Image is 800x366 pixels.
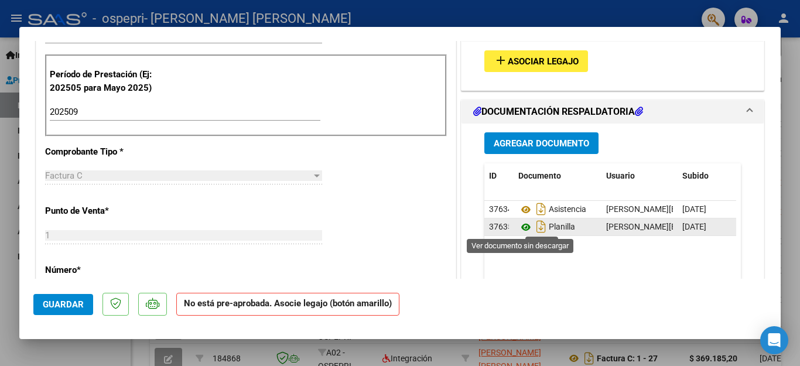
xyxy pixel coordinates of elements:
[682,222,706,231] span: [DATE]
[50,68,167,94] p: Período de Prestación (Ej: 202505 para Mayo 2025)
[518,223,575,232] span: Planilla
[508,56,579,67] span: Asociar Legajo
[518,171,561,180] span: Documento
[760,326,788,354] div: Open Intercom Messenger
[45,204,166,218] p: Punto de Venta
[489,204,512,214] span: 37634
[461,100,764,124] mat-expansion-panel-header: DOCUMENTACIÓN RESPALDATORIA
[494,53,508,67] mat-icon: add
[473,105,643,119] h1: DOCUMENTACIÓN RESPALDATORIA
[45,170,83,181] span: Factura C
[484,163,514,189] datatable-header-cell: ID
[534,217,549,236] i: Descargar documento
[489,222,512,231] span: 37635
[176,293,399,316] strong: No está pre-aprobada. Asocie legajo (botón amarillo)
[601,163,678,189] datatable-header-cell: Usuario
[45,264,166,277] p: Número
[33,294,93,315] button: Guardar
[484,132,599,154] button: Agregar Documento
[43,299,84,310] span: Guardar
[534,200,549,218] i: Descargar documento
[484,50,588,72] button: Asociar Legajo
[461,42,764,90] div: PREAPROBACIÓN PARA INTEGRACION
[682,171,709,180] span: Subido
[518,205,586,214] span: Asistencia
[514,163,601,189] datatable-header-cell: Documento
[678,163,736,189] datatable-header-cell: Subido
[606,171,635,180] span: Usuario
[45,145,166,159] p: Comprobante Tipo *
[489,171,497,180] span: ID
[494,138,589,149] span: Agregar Documento
[682,204,706,214] span: [DATE]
